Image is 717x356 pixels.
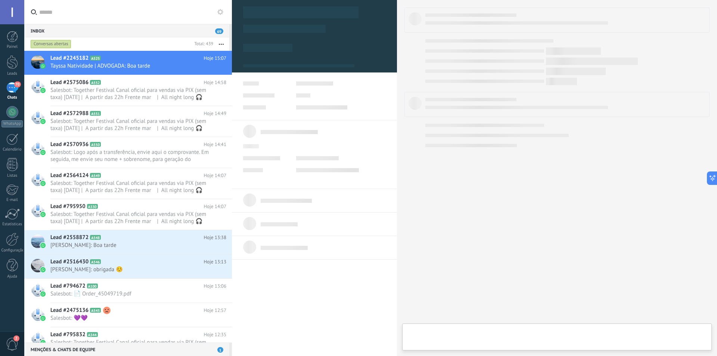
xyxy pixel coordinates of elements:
[50,62,212,69] span: Tayssa Natividade | ADVOGADA: Boa tarde
[50,266,212,273] span: [PERSON_NAME]: obrigada ☺️
[50,339,212,353] span: Salesbot: Together Festival Canal oficial para vendas via PIX (sem taxa) [DATE] | A partir das 22...
[90,111,101,116] span: A551
[1,95,23,100] div: Chats
[1,248,23,253] div: Configurações
[204,282,226,290] span: Hoje 13:06
[40,119,46,124] img: waba.svg
[50,282,86,290] span: Lead #794672
[204,203,226,210] span: Hoje 14:07
[50,203,86,210] span: Lead #795950
[40,291,46,297] img: waba.svg
[24,279,232,303] a: Lead #794672 A100 Hoje 13:06 Salesbot: 📄 Order_45049719.pdf
[24,199,232,230] a: Lead #795950 A330 Hoje 14:07 Salesbot: Together Festival Canal oficial para vendas via PIX (sem t...
[215,28,223,34] span: 69
[24,303,232,327] a: Lead #2475136 A545 Hoje 12:57 Salesbot: 💜💜
[31,40,71,49] div: Conversas abertas
[1,173,23,178] div: Listas
[50,149,212,163] span: Salesbot: Logo após a transferência, envie aqui o comprovante. Em seguida, me envie seu nome + so...
[87,204,98,209] span: A330
[50,87,212,101] span: Salesbot: Together Festival Canal oficial para vendas via PIX (sem taxa) [DATE] | A partir das 22...
[50,79,89,86] span: Lead #2575086
[50,234,89,241] span: Lead #2558872
[87,332,98,337] span: A344
[204,258,226,266] span: Hoje 13:13
[50,315,212,322] span: Salesbot: 💜💜
[50,290,212,297] span: Salesbot: 📄 Order_45049719.pdf
[50,211,212,225] span: Salesbot: Together Festival Canal oficial para vendas via PIX (sem taxa) [DATE] | A partir das 22...
[1,198,23,202] div: E-mail
[204,331,226,338] span: Hoje 12:35
[24,75,232,106] a: Lead #2575086 A552 Hoje 14:58 Salesbot: Together Festival Canal oficial para vendas via PIX (sem ...
[50,242,212,249] span: [PERSON_NAME]: Boa tarde
[1,274,23,279] div: Ajuda
[40,181,46,186] img: waba.svg
[204,79,226,86] span: Hoje 14:58
[24,254,232,278] a: Lead #2516430 A546 Hoje 13:13 [PERSON_NAME]: obrigada ☺️
[24,168,232,199] a: Lead #2564124 A549 Hoje 14:07 Salesbot: Together Festival Canal oficial para vendas via PIX (sem ...
[204,141,226,148] span: Hoje 14:41
[204,234,226,241] span: Hoje 13:38
[1,71,23,76] div: Leads
[90,56,101,61] span: A525
[50,307,89,314] span: Lead #2475136
[40,340,46,345] img: waba.svg
[90,80,101,85] span: A552
[50,331,86,338] span: Lead #795832
[204,172,226,179] span: Hoje 14:07
[204,55,226,62] span: Hoje 15:07
[204,110,226,117] span: Hoje 14:49
[90,142,101,147] span: A550
[50,118,212,132] span: Salesbot: Together Festival Canal oficial para vendas via PIX (sem taxa) [DATE] | A partir das 22...
[50,110,89,117] span: Lead #2572988
[24,343,229,356] div: Menções & Chats de equipe
[24,51,232,75] a: Lead #2245182 A525 Hoje 15:07 Tayssa Natividade | ADVOGADA: Boa tarde
[40,64,46,69] img: waba.svg
[50,141,89,148] span: Lead #2570936
[1,44,23,49] div: Painel
[24,106,232,137] a: Lead #2572988 A551 Hoje 14:49 Salesbot: Together Festival Canal oficial para vendas via PIX (sem ...
[40,88,46,93] img: waba.svg
[90,235,101,240] span: A548
[191,40,213,48] div: Total: 439
[90,308,101,313] span: A545
[50,180,212,194] span: Salesbot: Together Festival Canal oficial para vendas via PIX (sem taxa) [DATE] | A partir das 22...
[1,120,23,127] div: WhatsApp
[90,173,101,178] span: A549
[50,258,89,266] span: Lead #2516430
[24,24,229,37] div: Inbox
[24,230,232,254] a: Lead #2558872 A548 Hoje 13:38 [PERSON_NAME]: Boa tarde
[204,307,226,314] span: Hoje 12:57
[40,267,46,272] img: waba.svg
[90,259,101,264] span: A546
[24,137,232,168] a: Lead #2570936 A550 Hoje 14:41 Salesbot: Logo após a transferência, envie aqui o comprovante. Em s...
[40,243,46,248] img: waba.svg
[40,316,46,321] img: waba.svg
[50,55,89,62] span: Lead #2245182
[1,222,23,227] div: Estatísticas
[14,81,21,87] span: 70
[40,212,46,217] img: waba.svg
[50,172,89,179] span: Lead #2564124
[87,284,98,288] span: A100
[40,150,46,155] img: waba.svg
[13,335,19,341] span: 2
[217,347,223,353] span: 1
[1,147,23,152] div: Calendário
